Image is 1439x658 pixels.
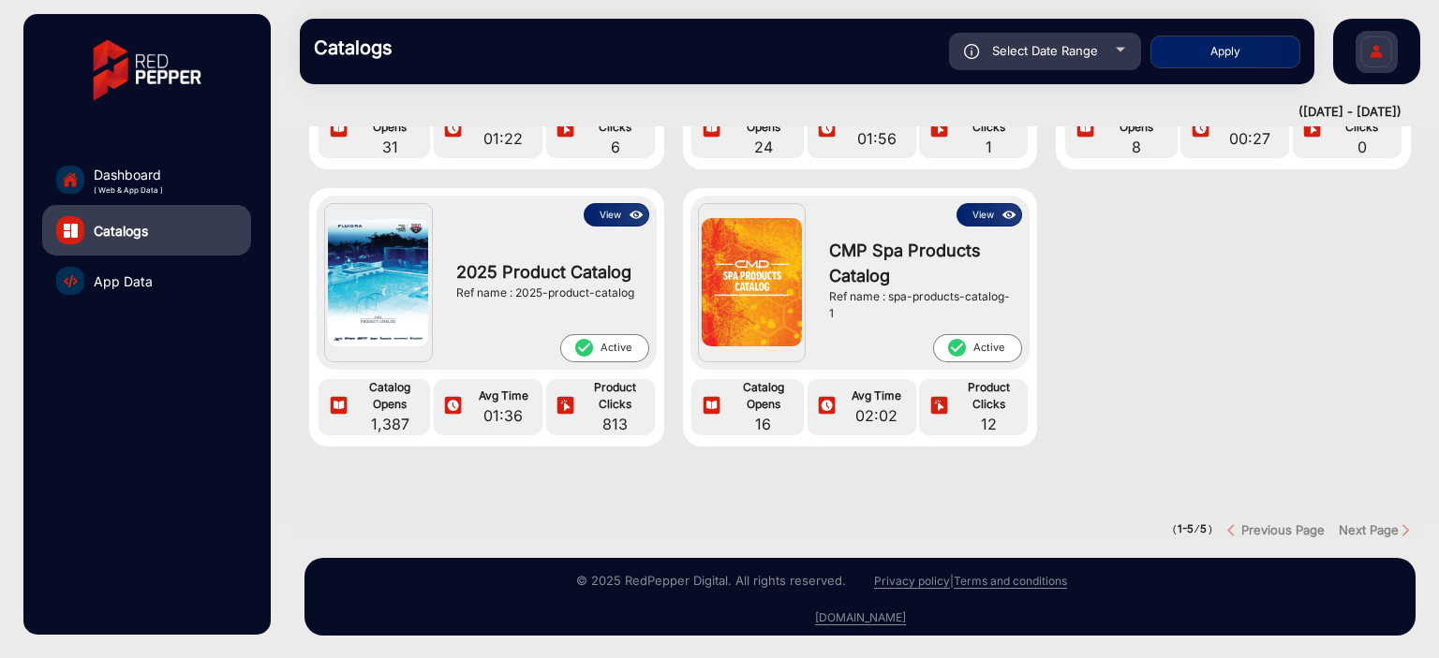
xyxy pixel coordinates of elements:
span: Catalog Opens [727,379,799,413]
img: icon [1301,119,1323,140]
strong: Next Page [1339,522,1399,537]
img: icon [626,205,647,226]
img: icon [964,44,980,59]
mat-icon: check_circle [946,337,967,358]
span: Avg Time [468,387,538,404]
span: 00:27 [1215,127,1284,150]
span: Active [560,334,649,362]
img: vmg-logo [80,23,215,117]
strong: 5 [1200,522,1207,535]
img: icon [555,396,576,417]
span: Product Clicks [581,379,650,413]
img: icon [816,396,838,417]
img: catalog [64,224,78,238]
span: 01:56 [842,127,912,150]
span: Active [933,334,1022,362]
img: CMP Spa Products Catalog [702,218,802,346]
a: Dashboard( Web & App Data ) [42,154,251,205]
img: home [62,171,79,188]
img: icon [1190,119,1211,140]
span: 8 [1101,136,1173,158]
span: 16 [727,413,799,435]
span: 0 [1328,136,1397,158]
span: 813 [581,413,650,435]
img: icon [928,119,950,140]
img: icon [701,396,722,417]
img: icon [701,119,722,140]
a: Terms and conditions [954,574,1067,589]
span: Catalog Opens [354,379,426,413]
span: 01:22 [468,127,538,150]
span: Catalogs [94,221,148,241]
span: Avg Time [842,387,912,404]
span: 12 [954,413,1023,435]
div: Ref name : 2025-product-catalog [456,285,640,301]
span: 1 [954,136,1023,158]
a: Privacy policy [874,574,950,589]
span: Select Date Range [992,43,1098,58]
button: Viewicon [584,203,649,227]
strong: 1-5 [1178,522,1194,535]
span: Product Clicks [954,379,1023,413]
div: Ref name : spa-products-catalog-1 [829,288,1013,322]
span: 1,387 [354,413,426,435]
img: icon [1075,119,1096,140]
span: ( Web & App Data ) [94,184,163,196]
img: 2025 Product Catalog [328,218,428,347]
div: ([DATE] - [DATE]) [281,103,1402,122]
span: 02:02 [842,404,912,427]
img: icon [328,396,349,417]
span: 6 [581,136,650,158]
span: Dashboard [94,165,163,184]
img: icon [816,119,838,140]
span: 31 [354,136,426,158]
img: icon [442,396,464,417]
strong: Previous Page [1241,522,1325,537]
span: 24 [727,136,799,158]
span: 2025 Product Catalog [456,259,640,285]
small: © 2025 RedPepper Digital. All rights reserved. [576,573,846,588]
a: | [950,574,954,588]
pre: ( / ) [1172,521,1213,538]
button: Apply [1150,36,1300,68]
a: App Data [42,256,251,306]
span: 01:36 [468,404,538,427]
button: Viewicon [957,203,1022,227]
a: [DOMAIN_NAME] [815,610,906,625]
img: icon [928,396,950,417]
img: icon [328,119,349,140]
span: App Data [94,271,153,291]
img: Sign%20Up.svg [1357,22,1396,87]
img: Next button [1399,523,1413,537]
img: catalog [64,274,78,288]
a: Catalogs [42,205,251,256]
h3: Catalogs [314,37,576,59]
mat-icon: check_circle [573,337,594,358]
img: icon [555,119,576,140]
img: icon [999,205,1020,226]
span: CMP Spa Products Catalog [829,238,1013,288]
img: previous button [1227,523,1241,537]
img: icon [442,119,464,140]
